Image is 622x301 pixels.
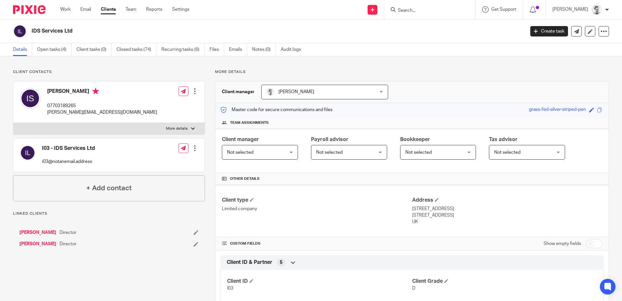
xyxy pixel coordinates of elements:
[222,197,412,204] h4: Client type
[146,6,162,13] a: Reports
[20,88,41,109] img: svg%3E
[412,278,597,285] h4: Client Grade
[400,137,430,142] span: Bookkeeper
[172,6,189,13] a: Settings
[80,6,91,13] a: Email
[13,5,46,14] img: Pixie
[412,286,415,291] span: D
[222,241,412,246] h4: CUSTOM FIELDS
[222,206,412,212] p: Limited company
[126,6,136,13] a: Team
[20,145,35,161] img: svg%3E
[60,241,76,247] span: Director
[47,88,157,96] h4: [PERSON_NAME]
[412,206,602,212] p: [STREET_ADDRESS]
[47,109,157,116] p: [PERSON_NAME][EMAIL_ADDRESS][DOMAIN_NAME]
[230,176,260,181] span: Other details
[37,43,72,56] a: Open tasks (4)
[252,43,276,56] a: Notes (0)
[86,183,132,193] h4: + Add contact
[20,229,56,236] a: [PERSON_NAME]
[230,120,269,125] span: Team assignments
[412,212,602,219] p: [STREET_ADDRESS]
[13,24,27,38] img: svg%3E
[222,89,255,95] h3: Client manager
[229,43,247,56] a: Emails
[544,240,581,247] label: Show empty fields
[412,197,602,204] h4: Address
[405,150,432,155] span: Not selected
[13,69,205,75] p: Client contacts
[20,241,56,247] a: [PERSON_NAME]
[215,69,609,75] p: More details
[42,158,95,165] p: i03@notanemail.address
[166,126,188,131] p: More details
[47,103,157,109] p: 07703189265
[491,7,516,12] span: Get Support
[210,43,224,56] a: Files
[278,90,314,94] span: [PERSON_NAME]
[281,43,306,56] a: Audit logs
[316,150,343,155] span: Not selected
[530,26,568,36] a: Create task
[494,150,521,155] span: Not selected
[227,278,412,285] h4: Client ID
[161,43,205,56] a: Recurring tasks (6)
[227,286,233,291] span: I03
[397,8,456,14] input: Search
[101,6,116,13] a: Clients
[280,259,282,266] span: 5
[60,6,71,13] a: Work
[529,106,586,114] div: grass-fed-silver-striped-pen
[552,6,588,13] p: [PERSON_NAME]
[222,137,259,142] span: Client manager
[412,219,602,225] p: UK
[116,43,156,56] a: Closed tasks (74)
[591,5,602,15] img: Andy_2025.jpg
[76,43,112,56] a: Client tasks (0)
[42,145,95,152] h4: I03 - IDS Services Ltd
[220,107,332,113] p: Master code for secure communications and files
[227,150,253,155] span: Not selected
[489,137,518,142] span: Tax advisor
[227,259,272,266] span: Client ID & Partner
[13,211,205,216] p: Linked clients
[32,28,423,35] h2: IDS Services Ltd
[13,43,32,56] a: Details
[266,88,274,96] img: Andy_2025.jpg
[60,229,76,236] span: Director
[92,88,99,94] i: Primary
[311,137,348,142] span: Payroll advisor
